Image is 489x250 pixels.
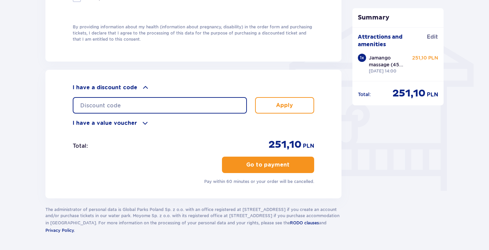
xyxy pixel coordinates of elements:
[427,33,438,41] span: Edit
[45,226,75,234] a: Privacy Policy.
[352,14,444,22] p: Summary
[73,84,137,91] p: I have a discount code
[358,54,366,62] div: 1 x
[255,97,314,114] button: Apply
[358,33,427,48] p: Attractions and amenities
[358,91,371,98] p: Total :
[246,161,290,169] p: Go to payment
[73,24,314,42] p: By providing information about my health (information about pregnancy, disability) in the order f...
[290,219,319,226] a: RODO clauses
[392,87,425,100] span: 251,10
[45,207,341,234] p: The administrator of personal data is Global Parks Poland Sp. z o.o. with an office registered at...
[73,142,88,150] p: Total :
[427,91,438,98] span: PLN
[73,97,247,114] input: Discount code
[45,228,75,233] span: Privacy Policy.
[290,220,319,225] span: RODO clauses
[222,157,314,173] button: Go to payment
[303,142,314,150] span: PLN
[369,68,396,74] p: [DATE] 14:00
[204,179,314,185] p: Pay within 60 minutes or your order will be cancelled.
[73,119,137,127] p: I have a value voucher
[412,54,438,61] p: 251,10 PLN
[369,54,411,68] p: Jamango massage (45 min)
[268,138,302,151] span: 251,10
[276,102,293,109] p: Apply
